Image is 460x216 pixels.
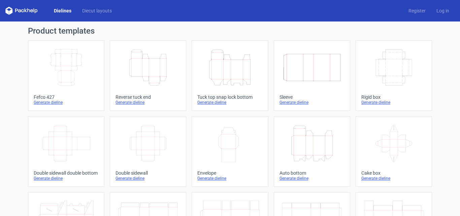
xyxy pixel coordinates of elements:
div: Rigid box [361,94,426,100]
a: Double sidewallGenerate dieline [110,116,186,187]
div: Generate dieline [116,100,180,105]
a: Rigid boxGenerate dieline [356,40,432,111]
div: Reverse tuck end [116,94,180,100]
a: Fefco 427Generate dieline [28,40,104,111]
div: Double sidewall [116,170,180,176]
div: Double sidewall double bottom [34,170,99,176]
a: Tuck top snap lock bottomGenerate dieline [192,40,268,111]
div: Generate dieline [197,100,262,105]
div: Generate dieline [361,100,426,105]
a: Diecut layouts [77,7,117,14]
div: Auto bottom [280,170,344,176]
a: Cake boxGenerate dieline [356,116,432,187]
div: Generate dieline [361,176,426,181]
a: SleeveGenerate dieline [274,40,350,111]
div: Generate dieline [280,100,344,105]
h1: Product templates [28,27,432,35]
a: Auto bottomGenerate dieline [274,116,350,187]
a: Double sidewall double bottomGenerate dieline [28,116,104,187]
a: Log in [431,7,455,14]
div: Envelope [197,170,262,176]
div: Generate dieline [280,176,344,181]
div: Generate dieline [34,176,99,181]
div: Sleeve [280,94,344,100]
div: Generate dieline [116,176,180,181]
a: Reverse tuck endGenerate dieline [110,40,186,111]
div: Generate dieline [34,100,99,105]
a: Dielines [48,7,77,14]
div: Fefco 427 [34,94,99,100]
div: Tuck top snap lock bottom [197,94,262,100]
div: Generate dieline [197,176,262,181]
a: EnvelopeGenerate dieline [192,116,268,187]
a: Register [403,7,431,14]
div: Cake box [361,170,426,176]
